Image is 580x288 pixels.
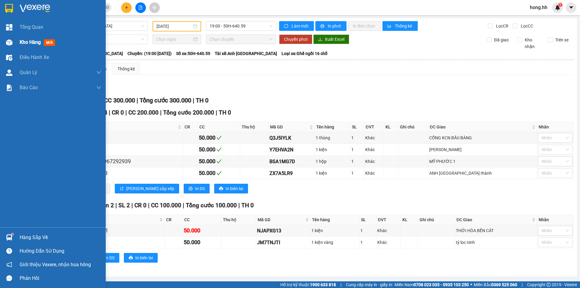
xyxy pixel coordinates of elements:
[456,227,536,234] div: THỚI HÒA BẾN CÁT
[340,281,341,288] span: |
[188,186,193,191] span: printer
[429,146,536,153] div: [PERSON_NAME]
[131,202,133,209] span: |
[6,54,12,61] img: warehouse-icon
[6,85,12,91] img: solution-icon
[257,239,309,246] div: JM7TNJTI
[20,247,101,256] div: Hướng dẫn sử dụng
[6,234,12,241] img: warehouse-icon
[269,158,314,165] div: BSA1MG7D
[44,39,55,46] span: mới
[269,146,314,154] div: Y7EHVA2N
[215,50,277,57] span: Tài xế: Anh [GEOGRAPHIC_DATA]
[183,215,221,225] th: CC
[315,21,346,31] button: printerIn phơi
[377,227,400,234] div: Khác
[316,134,349,141] div: 1 thùng
[96,85,101,90] span: down
[320,24,325,29] span: printer
[269,144,315,156] td: Y7EHVA2N
[199,145,239,154] div: 50.000
[360,239,375,246] div: 1
[6,248,12,254] span: question-circle
[20,23,43,31] span: Tổng Quan
[256,225,310,237] td: NJAPXG13
[270,124,308,130] span: Mã GD
[58,157,182,166] div: [PERSON_NAME] 0967292939
[226,185,243,192] span: In biên lai
[163,109,214,116] span: Tổng cước 200.000
[58,134,182,142] div: hưng 0373777776
[210,35,272,44] span: Chọn chuyến
[359,215,376,225] th: SL
[20,69,37,76] span: Quản Lý
[176,50,210,57] span: Số xe: 50H-640.59
[365,158,383,165] div: Khác
[316,146,349,153] div: 1 kiện
[193,97,194,104] span: |
[156,23,192,30] input: 11/10/2025
[58,145,182,154] div: SANG 0972565877
[279,21,314,31] button: syncLàm mới
[546,283,551,287] span: copyright
[401,215,418,225] th: KL
[106,5,109,9] span: close-circle
[20,274,101,283] div: Phản hồi
[20,84,38,91] span: Báo cáo
[71,31,79,38] span: DĐ:
[292,23,309,29] span: Làm mới
[258,216,304,223] span: Mã GD
[522,37,543,50] span: Kho nhận
[346,281,393,288] span: Cung cấp máy in - giấy in:
[79,28,103,39] span: bãi xe
[199,157,239,166] div: 50.000
[149,2,160,13] button: aim
[184,184,210,193] button: printerIn DS
[382,21,418,31] button: bar-chartThống kê
[216,109,217,116] span: |
[456,216,531,223] span: ĐC Giao
[216,159,222,164] span: check
[316,158,349,165] div: 1 hộp
[522,281,523,288] span: |
[387,24,392,29] span: bar-chart
[216,135,222,141] span: check
[118,66,135,72] div: Thống kê
[106,5,109,11] span: close-circle
[20,53,49,61] span: Điều hành xe
[221,215,256,225] th: Thu hộ
[5,43,14,49] span: CR :
[365,170,383,176] div: Khác
[384,122,398,132] th: KL
[395,23,413,29] span: Thống kê
[351,170,363,176] div: 1
[199,169,239,177] div: 50.000
[269,156,315,167] td: BSA1MG7D
[360,227,375,234] div: 1
[350,122,364,132] th: SL
[559,3,561,7] span: 1
[216,170,222,176] span: check
[269,170,314,177] div: ZX7A5LR9
[216,147,222,152] span: check
[59,124,177,130] span: Người nhận
[165,215,183,225] th: CR
[365,134,383,141] div: Khác
[351,158,363,165] div: 1
[456,239,536,246] div: tỷ loc ninh
[418,215,455,225] th: Ghi chú
[351,146,363,153] div: 1
[269,132,315,144] td: Q3J5IYLK
[6,70,12,76] img: warehouse-icon
[184,226,220,235] div: 50.000
[121,2,132,13] button: plus
[115,202,117,209] span: |
[152,5,156,10] span: aim
[315,122,350,132] th: Tên hàng
[282,50,327,57] span: Loại xe: Ghế ngồi 16 chỗ
[96,70,101,75] span: down
[429,170,536,176] div: ANH [GEOGRAPHIC_DATA] thành
[128,109,159,116] span: CC 200.000
[148,202,150,209] span: |
[198,122,240,132] th: CC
